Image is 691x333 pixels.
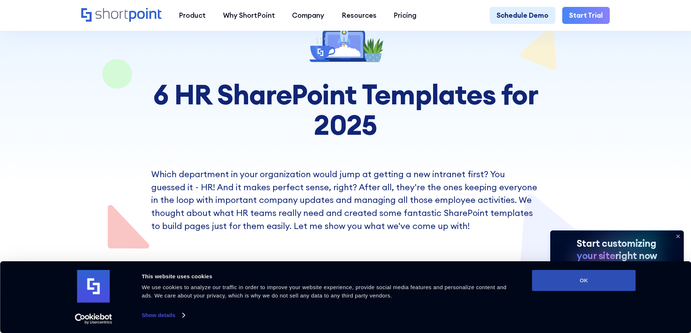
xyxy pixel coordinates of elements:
[77,270,110,303] img: logo
[292,10,324,21] div: Company
[223,10,275,21] div: Why ShortPoint
[385,7,425,24] a: Pricing
[394,10,416,21] div: Pricing
[214,7,284,24] a: Why ShortPoint
[142,284,507,299] span: We use cookies to analyze our traffic in order to improve your website experience, provide social...
[333,7,385,24] a: Resources
[153,77,538,142] strong: 6 HR SharePoint Templates for 2025
[142,272,516,281] div: This website uses cookies
[142,310,185,321] a: Show details
[562,7,610,24] a: Start Trial
[179,10,206,21] div: Product
[170,7,214,24] a: Product
[283,7,333,24] a: Company
[81,8,161,23] a: Home
[151,168,540,233] p: Which department in your organization would jump at getting a new intranet first? You guessed it ...
[342,10,377,21] div: Resources
[532,270,636,291] button: OK
[490,7,555,24] a: Schedule Demo
[62,313,125,324] a: Usercentrics Cookiebot - opens in a new window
